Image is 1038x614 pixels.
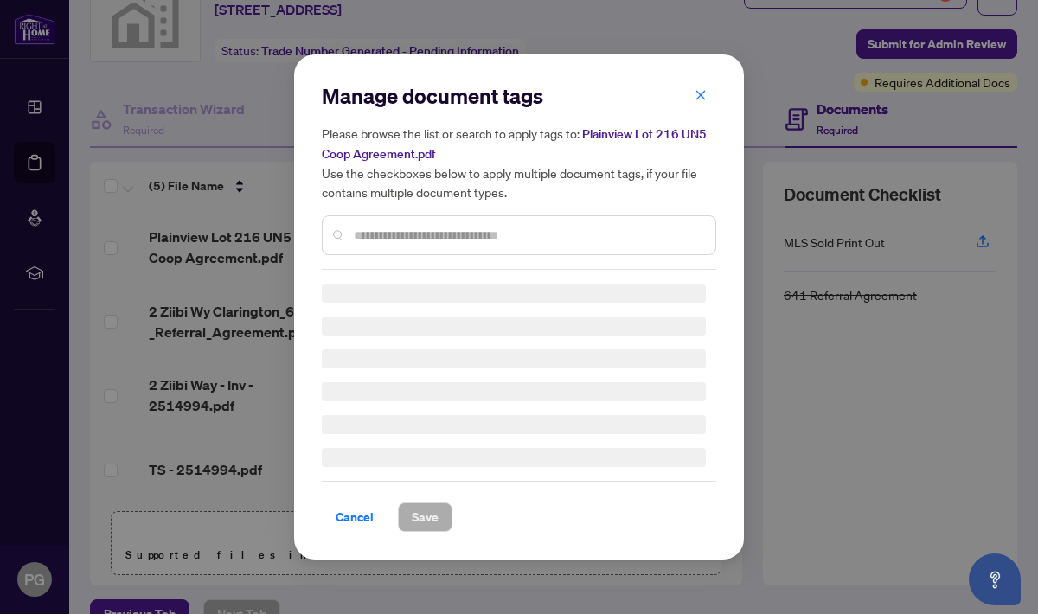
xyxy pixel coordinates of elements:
[695,89,707,101] span: close
[969,553,1021,605] button: Open asap
[322,502,388,532] button: Cancel
[322,82,716,110] h2: Manage document tags
[322,124,716,201] h5: Please browse the list or search to apply tags to: Use the checkboxes below to apply multiple doc...
[398,502,452,532] button: Save
[336,503,374,531] span: Cancel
